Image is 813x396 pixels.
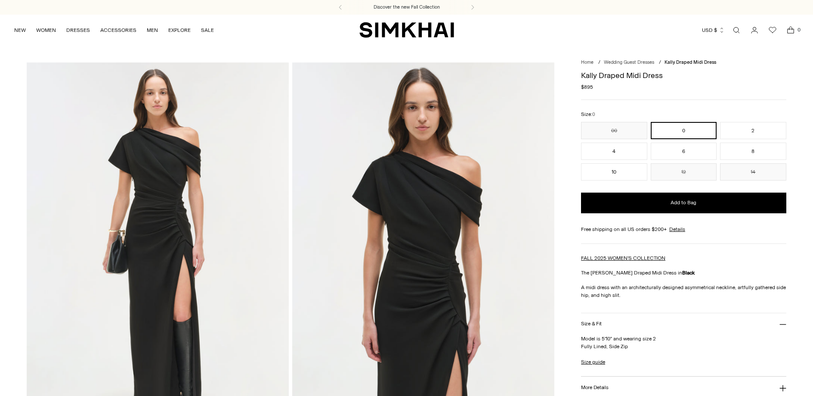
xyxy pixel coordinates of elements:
[581,321,602,327] h3: Size & Fit
[581,385,608,390] h3: More Details
[581,335,786,350] p: Model is 5'10" and wearing size 2 Fully Lined, Side Zip
[581,163,647,181] button: 10
[147,21,158,40] a: MEN
[604,59,654,65] a: Wedding Guest Dresses
[581,225,786,233] div: Free shipping on all US orders $200+
[598,59,600,66] div: /
[581,110,595,118] label: Size:
[782,22,799,39] a: Open cart modal
[168,21,191,40] a: EXPLORE
[581,59,594,65] a: Home
[581,143,647,160] button: 4
[795,26,803,34] span: 0
[359,22,454,38] a: SIMKHAI
[581,72,786,79] h1: Kally Draped Midi Dress
[581,313,786,335] button: Size & Fit
[581,193,786,213] button: Add to Bag
[720,122,786,139] button: 2
[36,21,56,40] a: WOMEN
[720,143,786,160] button: 8
[100,21,136,40] a: ACCESSORIES
[720,163,786,181] button: 14
[581,59,786,66] nav: breadcrumbs
[374,4,440,11] a: Discover the new Fall Collection
[665,59,716,65] span: Kally Draped Midi Dress
[581,358,605,366] a: Size guide
[671,199,696,206] span: Add to Bag
[581,122,647,139] button: 00
[659,59,661,66] div: /
[651,163,717,181] button: 12
[581,83,593,91] span: $895
[764,22,781,39] a: Wishlist
[728,22,745,39] a: Open search modal
[581,255,665,261] a: FALL 2025 WOMEN'S COLLECTION
[201,21,214,40] a: SALE
[66,21,90,40] a: DRESSES
[651,143,717,160] button: 6
[651,122,717,139] button: 0
[581,284,786,299] p: A midi dress with an architecturally designed asymmetrical neckline, artfully gathered side hip, ...
[14,21,26,40] a: NEW
[746,22,763,39] a: Go to the account page
[581,269,786,277] p: The [PERSON_NAME] Draped Midi Dress in
[682,270,695,276] strong: Black
[592,112,595,117] span: 0
[669,225,685,233] a: Details
[702,21,725,40] button: USD $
